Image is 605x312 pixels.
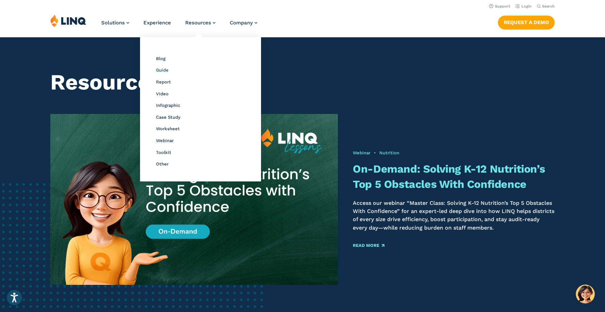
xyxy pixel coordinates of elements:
h1: Resource Library [50,70,554,95]
img: LINQ | K‑12 Software [50,14,86,27]
a: Nutrition [379,150,399,155]
a: Report [156,79,171,84]
p: Access our webinar “Master Class: Solving K-12 Nutrition’s Top 5 Obstacles With Confidence” for a... [353,199,554,232]
span: Search [542,4,555,8]
nav: Button Navigation [498,14,555,29]
button: Hello, have a question? Let’s chat. [576,285,595,304]
a: Worksheet [156,126,180,131]
a: Toolkit [156,150,171,155]
a: Webinar [156,138,174,143]
a: Video [156,91,169,96]
a: On-Demand: Solving K-12 Nutrition’s Top 5 Obstacles With Confidence [353,162,545,191]
span: Company [230,20,253,26]
a: Request a Demo [498,16,555,29]
a: Blog [156,56,166,61]
a: Read More [353,243,384,248]
a: Resources [185,20,215,26]
a: Case Study [156,115,180,120]
a: Guide [156,67,169,73]
a: Webinar [353,150,370,155]
a: Infographic [156,103,180,108]
a: Login [516,4,532,8]
span: Resources [185,20,211,26]
a: Support [489,4,510,8]
div: • [353,150,554,156]
a: Company [230,20,257,26]
a: Solutions [101,20,129,26]
nav: Primary Navigation [101,14,257,37]
span: Solutions [101,20,125,26]
a: Other [156,161,169,167]
a: Experience [143,20,171,26]
button: Open Search Bar [537,4,555,9]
